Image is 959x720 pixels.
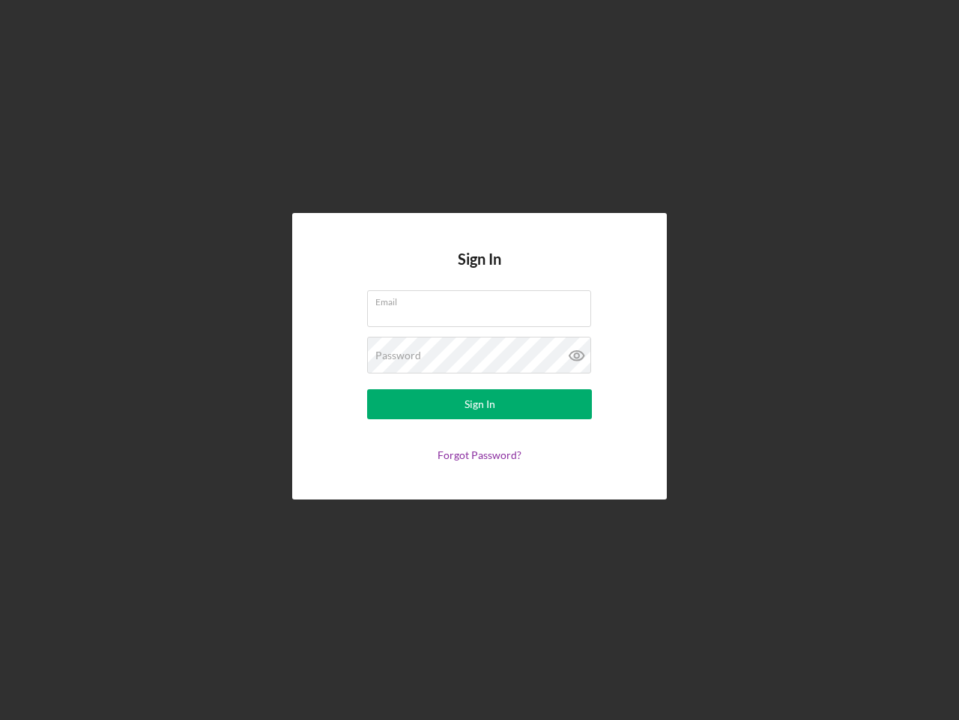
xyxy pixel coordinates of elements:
[375,349,421,361] label: Password
[465,389,495,419] div: Sign In
[438,448,521,461] a: Forgot Password?
[458,250,501,290] h4: Sign In
[375,291,591,307] label: Email
[367,389,592,419] button: Sign In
